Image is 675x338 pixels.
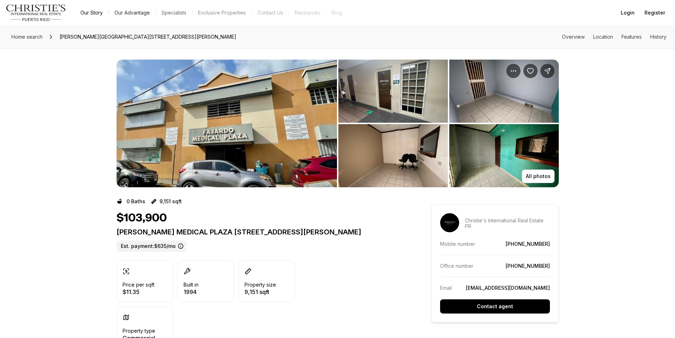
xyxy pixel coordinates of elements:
[617,6,639,20] button: Login
[117,240,186,252] label: Est. payment: $635/mo
[244,282,276,288] p: Property size
[338,124,448,187] button: View image gallery
[326,8,348,18] a: Blog
[123,289,154,295] p: $11.35
[506,64,521,78] button: Property options
[466,285,550,291] a: [EMAIL_ADDRESS][DOMAIN_NAME]
[192,8,252,18] a: Exclusive Properties
[126,199,145,204] p: 0 Baths
[123,282,154,288] p: Price per sqft
[465,218,550,229] p: Christie's International Real Estate PR
[117,60,337,187] button: View image gallery
[252,8,289,18] button: Contact Us
[562,34,666,40] nav: Page section menu
[449,60,559,123] button: View image gallery
[123,328,155,334] p: Property type
[57,31,239,43] span: [PERSON_NAME][GEOGRAPHIC_DATA][STREET_ADDRESS][PERSON_NAME]
[562,34,585,40] a: Skip to: Overview
[506,263,550,269] a: [PHONE_NUMBER]
[449,124,559,187] button: View image gallery
[184,289,198,295] p: 1994
[640,6,669,20] button: Register
[506,241,550,247] a: [PHONE_NUMBER]
[6,4,66,21] img: logo
[117,228,406,236] p: [PERSON_NAME] MEDICAL PLAZA [STREET_ADDRESS][PERSON_NAME]
[440,263,473,269] p: Office number
[440,285,452,291] p: Email
[159,199,182,204] p: 9,151 sqft
[75,8,108,18] a: Our Story
[523,64,538,78] button: Save Property: FAJARDO MEDICAL PLAZA CALLE UNION #10 #106
[522,170,555,183] button: All photos
[11,34,43,40] span: Home search
[117,60,559,187] div: Listing Photos
[540,64,555,78] button: Share Property: FAJARDO MEDICAL PLAZA CALLE UNION #10 #106
[440,299,550,314] button: Contact agent
[338,60,448,123] button: View image gallery
[526,173,551,179] p: All photos
[184,282,198,288] p: Built in
[9,31,45,43] a: Home search
[645,10,665,16] span: Register
[477,304,513,309] p: Contact agent
[593,34,613,40] a: Skip to: Location
[156,8,192,18] a: Specialists
[109,8,156,18] a: Our Advantage
[289,8,326,18] a: Resources
[440,241,475,247] p: Mobile number
[244,289,276,295] p: 9,151 sqft
[621,10,635,16] span: Login
[338,60,559,187] li: 2 of 5
[621,34,642,40] a: Skip to: Features
[117,60,337,187] li: 1 of 5
[117,211,167,225] h1: $103,900
[650,34,666,40] a: Skip to: History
